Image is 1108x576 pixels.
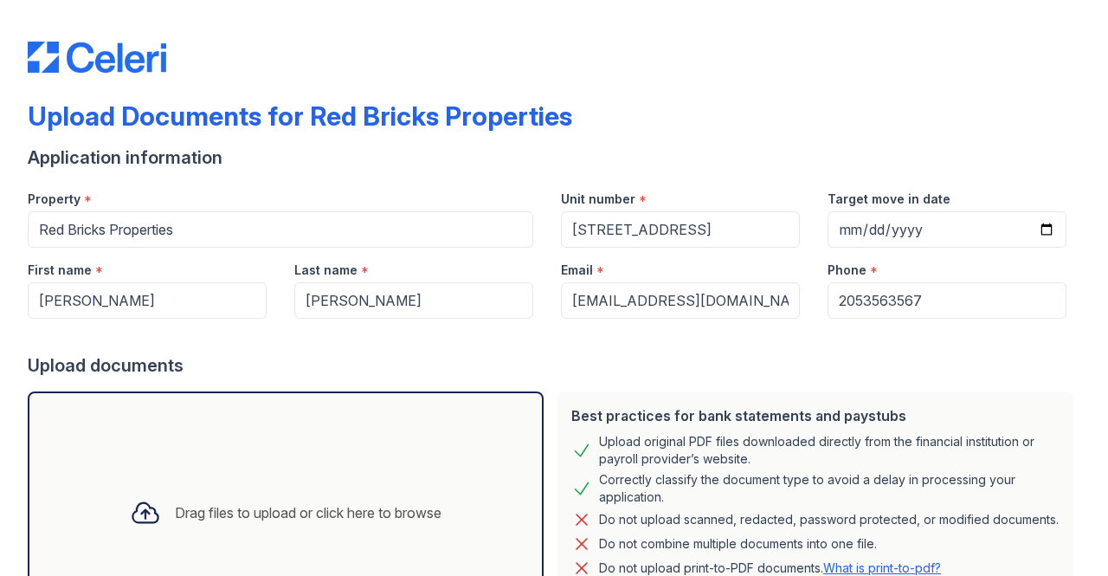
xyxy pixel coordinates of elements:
[294,262,358,279] label: Last name
[599,433,1060,468] div: Upload original PDF files downloaded directly from the financial institution or payroll provider’...
[823,560,941,575] a: What is print-to-pdf?
[571,405,1060,426] div: Best practices for bank statements and paystubs
[599,534,877,554] div: Do not combine multiple documents into one file.
[561,262,593,279] label: Email
[561,191,635,208] label: Unit number
[599,471,1060,506] div: Correctly classify the document type to avoid a delay in processing your application.
[1035,507,1091,559] iframe: chat widget
[28,100,572,132] div: Upload Documents for Red Bricks Properties
[828,191,950,208] label: Target move in date
[28,353,1080,378] div: Upload documents
[175,502,441,523] div: Drag files to upload or click here to browse
[28,262,92,279] label: First name
[28,42,166,73] img: CE_Logo_Blue-a8612792a0a2168367f1c8372b55b34899dd931a85d93a1a3d3e32e68fde9ad4.png
[28,191,81,208] label: Property
[28,146,1080,170] div: Application information
[828,262,866,279] label: Phone
[599,509,1059,530] div: Do not upload scanned, redacted, password protected, or modified documents.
